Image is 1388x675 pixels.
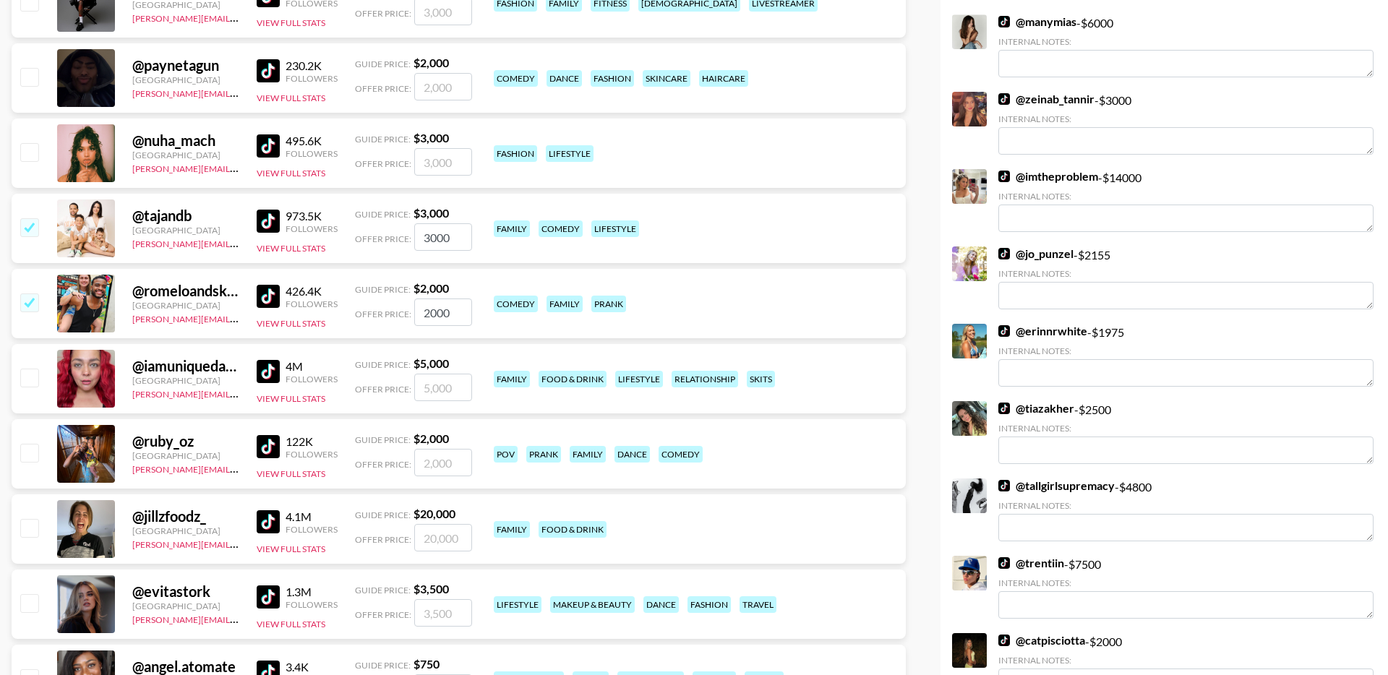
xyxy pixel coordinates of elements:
[132,386,346,400] a: [PERSON_NAME][EMAIL_ADDRESS][DOMAIN_NAME]
[998,268,1374,279] div: Internal Notes:
[998,345,1374,356] div: Internal Notes:
[286,359,338,374] div: 4M
[998,92,1374,155] div: - $ 3000
[286,134,338,148] div: 495.6K
[286,374,338,384] div: Followers
[286,449,338,460] div: Followers
[132,56,239,74] div: @ paynetagun
[286,284,338,298] div: 426.4K
[546,145,594,162] div: lifestyle
[132,536,346,550] a: [PERSON_NAME][EMAIL_ADDRESS][DOMAIN_NAME]
[998,557,1010,569] img: TikTok
[414,206,449,220] strong: $ 3,000
[494,521,530,538] div: family
[132,85,346,99] a: [PERSON_NAME][EMAIL_ADDRESS][DOMAIN_NAME]
[570,446,606,463] div: family
[414,657,440,671] strong: $ 750
[286,510,338,524] div: 4.1M
[414,73,472,100] input: 2,000
[257,360,280,383] img: TikTok
[998,246,1374,309] div: - $ 2155
[998,113,1374,124] div: Internal Notes:
[286,73,338,84] div: Followers
[355,359,411,370] span: Guide Price:
[286,524,338,535] div: Followers
[132,300,239,311] div: [GEOGRAPHIC_DATA]
[132,150,239,160] div: [GEOGRAPHIC_DATA]
[355,134,411,145] span: Guide Price:
[257,393,325,404] button: View Full Stats
[286,599,338,610] div: Followers
[998,401,1074,416] a: @tiazakher
[643,596,679,613] div: dance
[355,284,411,295] span: Guide Price:
[591,296,626,312] div: prank
[550,596,635,613] div: makeup & beauty
[494,70,538,87] div: comedy
[414,148,472,176] input: 3,000
[355,609,411,620] span: Offer Price:
[132,582,239,601] div: @ evitastork
[257,243,325,254] button: View Full Stats
[414,356,449,370] strong: $ 5,000
[494,596,541,613] div: lifestyle
[539,371,607,387] div: food & drink
[132,375,239,386] div: [GEOGRAPHIC_DATA]
[494,296,538,312] div: comedy
[998,577,1374,588] div: Internal Notes:
[614,446,650,463] div: dance
[286,148,338,159] div: Followers
[257,619,325,629] button: View Full Stats
[355,233,411,244] span: Offer Price:
[998,423,1374,434] div: Internal Notes:
[998,16,1010,27] img: TikTok
[687,596,731,613] div: fashion
[257,17,325,28] button: View Full Stats
[355,158,411,169] span: Offer Price:
[998,633,1085,648] a: @catpisciotta
[132,601,239,611] div: [GEOGRAPHIC_DATA]
[257,134,280,158] img: TikTok
[998,324,1374,387] div: - $ 1975
[414,599,472,627] input: 3,500
[414,374,472,401] input: 5,000
[998,401,1374,464] div: - $ 2500
[257,543,325,554] button: View Full Stats
[998,246,1074,261] a: @jo_punzel
[998,169,1098,184] a: @imtheproblem
[132,611,346,625] a: [PERSON_NAME][EMAIL_ADDRESS][DOMAIN_NAME]
[659,446,703,463] div: comedy
[286,585,338,599] div: 1.3M
[699,70,748,87] div: haircare
[132,432,239,450] div: @ ruby_oz
[257,435,280,458] img: TikTok
[494,371,530,387] div: family
[286,59,338,73] div: 230.2K
[286,223,338,234] div: Followers
[494,446,518,463] div: pov
[132,507,239,525] div: @ jillzfoodz_
[355,59,411,69] span: Guide Price:
[286,298,338,309] div: Followers
[355,384,411,395] span: Offer Price:
[591,220,639,237] div: lifestyle
[132,357,239,375] div: @ iamuniquedaily
[132,311,346,324] a: [PERSON_NAME][EMAIL_ADDRESS][DOMAIN_NAME]
[132,525,239,536] div: [GEOGRAPHIC_DATA]
[998,556,1064,570] a: @trentiin
[132,10,346,24] a: [PERSON_NAME][EMAIL_ADDRESS][DOMAIN_NAME]
[355,534,411,545] span: Offer Price:
[998,403,1010,414] img: TikTok
[257,59,280,82] img: TikTok
[998,500,1374,511] div: Internal Notes:
[414,449,472,476] input: 2,000
[286,209,338,223] div: 973.5K
[672,371,738,387] div: relationship
[132,450,239,461] div: [GEOGRAPHIC_DATA]
[355,309,411,319] span: Offer Price:
[539,521,607,538] div: food & drink
[998,36,1374,47] div: Internal Notes:
[747,371,775,387] div: skits
[286,660,338,674] div: 3.4K
[998,93,1010,105] img: TikTok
